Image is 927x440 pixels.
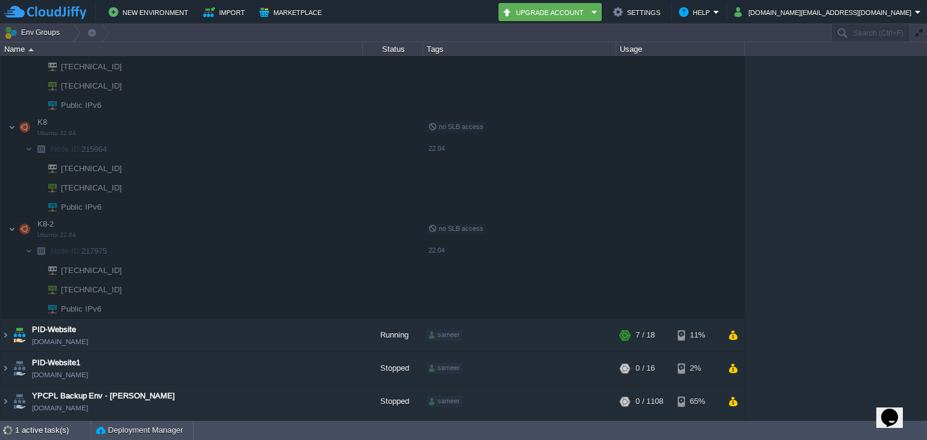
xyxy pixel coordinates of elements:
[60,183,124,192] a: [TECHNICAL_ID]
[60,261,124,280] span: [TECHNICAL_ID]
[25,242,33,260] img: AMDAwAAAACH5BAEAAAAALAAAAAABAAEAAAICRAEAOw==
[40,96,57,115] img: AMDAwAAAACH5BAEAAAAALAAAAAABAAEAAAICRAEAOw==
[876,392,915,428] iframe: chat widget
[636,352,655,385] div: 0 / 16
[40,261,57,280] img: AMDAwAAAACH5BAEAAAAALAAAAAABAAEAAAICRAEAOw==
[678,385,717,418] div: 65%
[60,198,103,216] span: Public IPv6
[1,385,10,418] img: AMDAwAAAACH5BAEAAAAALAAAAAABAAEAAAICRAEAOw==
[363,42,422,56] div: Status
[427,330,462,341] div: sameer
[428,123,483,130] span: no SLB access
[8,217,16,241] img: AMDAwAAAACH5BAEAAAAALAAAAAABAAEAAAICRAEAOw==
[11,385,28,418] img: AMDAwAAAACH5BAEAAAAALAAAAAABAAEAAAICRAEAOw==
[15,421,91,440] div: 1 active task(s)
[40,57,57,76] img: AMDAwAAAACH5BAEAAAAALAAAAAABAAEAAAICRAEAOw==
[49,144,109,154] span: 215964
[40,198,57,216] img: AMDAwAAAACH5BAEAAAAALAAAAAABAAEAAAICRAEAOw==
[260,5,325,19] button: Marketplace
[33,198,40,216] img: AMDAwAAAACH5BAEAAAAALAAAAAABAAEAAAICRAEAOw==
[36,219,56,228] a: K8-2Ubuntu 22.04
[60,164,124,173] a: [TECHNICAL_ID]
[4,5,86,20] img: CloudJiffy
[33,261,40,280] img: AMDAwAAAACH5BAEAAAAALAAAAAABAAEAAAICRAEAOw==
[60,266,124,275] a: [TECHNICAL_ID]
[28,48,34,51] img: AMDAwAAAACH5BAEAAAAALAAAAAABAAEAAAICRAEAOw==
[51,247,81,256] span: Node ID:
[60,96,103,115] span: Public IPv6
[678,352,717,385] div: 2%
[60,101,103,110] a: Public IPv6
[4,24,64,41] button: Env Groups
[734,5,915,19] button: [DOMAIN_NAME][EMAIL_ADDRESS][DOMAIN_NAME]
[40,159,57,178] img: AMDAwAAAACH5BAEAAAAALAAAAAABAAEAAAICRAEAOw==
[60,304,103,313] a: Public IPv6
[613,5,664,19] button: Settings
[1,42,362,56] div: Name
[40,300,57,318] img: AMDAwAAAACH5BAEAAAAALAAAAAABAAEAAAICRAEAOw==
[60,285,124,294] a: [TECHNICAL_ID]
[33,242,49,260] img: AMDAwAAAACH5BAEAAAAALAAAAAABAAEAAAICRAEAOw==
[502,5,588,19] button: Upgrade Account
[32,324,76,336] a: PID-Website
[49,246,109,256] a: Node ID:217975
[1,352,10,385] img: AMDAwAAAACH5BAEAAAAALAAAAAABAAEAAAICRAEAOw==
[424,42,616,56] div: Tags
[36,118,49,127] a: K8Ubuntu 22.04
[60,77,124,95] span: [TECHNICAL_ID]
[96,424,183,436] button: Deployment Manager
[636,319,655,351] div: 7 / 18
[33,159,40,178] img: AMDAwAAAACH5BAEAAAAALAAAAAABAAEAAAICRAEAOw==
[40,178,57,197] img: AMDAwAAAACH5BAEAAAAALAAAAAABAAEAAAICRAEAOw==
[32,336,88,348] a: [DOMAIN_NAME]
[36,219,56,229] span: K8-2
[428,145,445,152] span: 22.04
[36,117,49,127] span: K8
[8,115,16,139] img: AMDAwAAAACH5BAEAAAAALAAAAAABAAEAAAICRAEAOw==
[1,319,10,351] img: AMDAwAAAACH5BAEAAAAALAAAAAABAAEAAAICRAEAOw==
[33,178,40,197] img: AMDAwAAAACH5BAEAAAAALAAAAAABAAEAAAICRAEAOw==
[679,5,713,19] button: Help
[363,352,423,385] div: Stopped
[25,140,33,159] img: AMDAwAAAACH5BAEAAAAALAAAAAABAAEAAAICRAEAOw==
[203,5,249,19] button: Import
[428,247,445,254] span: 22.04
[33,280,40,299] img: AMDAwAAAACH5BAEAAAAALAAAAAABAAEAAAICRAEAOw==
[33,57,40,76] img: AMDAwAAAACH5BAEAAAAALAAAAAABAAEAAAICRAEAOw==
[33,77,40,95] img: AMDAwAAAACH5BAEAAAAALAAAAAABAAEAAAICRAEAOw==
[60,203,103,212] a: Public IPv6
[109,5,192,19] button: New Environment
[11,319,28,351] img: AMDAwAAAACH5BAEAAAAALAAAAAABAAEAAAICRAEAOw==
[33,300,40,318] img: AMDAwAAAACH5BAEAAAAALAAAAAABAAEAAAICRAEAOw==
[11,352,28,385] img: AMDAwAAAACH5BAEAAAAALAAAAAABAAEAAAICRAEAOw==
[32,369,88,381] a: [DOMAIN_NAME]
[427,363,462,374] div: sameer
[32,390,175,402] a: YPCPL Backup Env - [PERSON_NAME]
[32,402,88,414] span: [DOMAIN_NAME]
[678,319,717,351] div: 11%
[16,217,33,241] img: AMDAwAAAACH5BAEAAAAALAAAAAABAAEAAAICRAEAOw==
[40,77,57,95] img: AMDAwAAAACH5BAEAAAAALAAAAAABAAEAAAICRAEAOw==
[427,396,462,407] div: sameer
[428,225,483,232] span: no SLB access
[40,280,57,299] img: AMDAwAAAACH5BAEAAAAALAAAAAABAAEAAAICRAEAOw==
[60,159,124,178] span: [TECHNICAL_ID]
[49,144,109,154] a: Node ID:215964
[32,357,80,369] a: PID-Website1
[60,81,124,90] a: [TECHNICAL_ID]
[51,145,81,154] span: Node ID:
[33,96,40,115] img: AMDAwAAAACH5BAEAAAAALAAAAAABAAEAAAICRAEAOw==
[37,130,76,137] span: Ubuntu 22.04
[363,319,423,351] div: Running
[37,231,76,239] span: Ubuntu 22.04
[363,385,423,418] div: Stopped
[49,246,109,256] span: 217975
[60,300,103,318] span: Public IPv6
[60,62,124,71] a: [TECHNICAL_ID]
[617,42,744,56] div: Usage
[33,140,49,159] img: AMDAwAAAACH5BAEAAAAALAAAAAABAAEAAAICRAEAOw==
[60,280,124,299] span: [TECHNICAL_ID]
